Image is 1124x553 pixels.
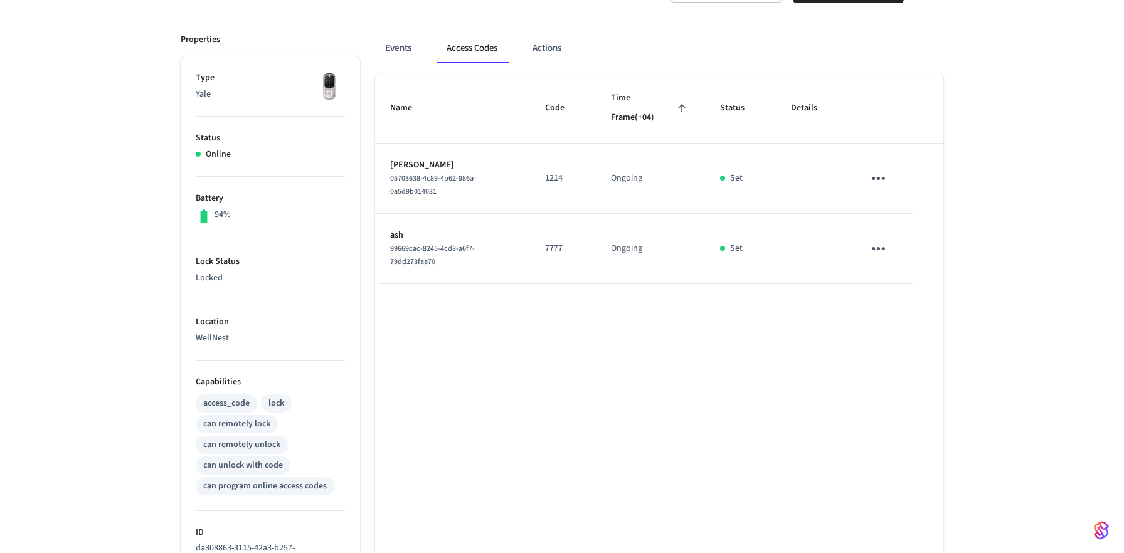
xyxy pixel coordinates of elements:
p: 1214 [545,172,581,185]
button: Access Codes [437,33,507,63]
div: can remotely unlock [203,438,280,451]
td: Ongoing [596,214,704,284]
p: Status [196,132,345,145]
div: can program online access codes [203,480,327,493]
div: can remotely lock [203,418,270,431]
p: Battery [196,192,345,205]
table: sticky table [375,73,943,284]
p: Locked [196,271,345,285]
img: SeamLogoGradient.69752ec5.svg [1094,520,1109,540]
p: 7777 [545,242,581,255]
span: Details [791,98,834,118]
p: Capabilities [196,376,345,389]
span: Status [720,98,761,118]
p: Set [730,242,743,255]
p: ID [196,526,345,539]
span: 99669cac-8245-4cd8-a6f7-79dd273faa70 [390,243,475,267]
td: Ongoing [596,144,704,214]
p: Set [730,172,743,185]
button: Actions [522,33,571,63]
p: [PERSON_NAME] [390,159,515,172]
span: 05703638-4c89-4b62-986a-0a5d9b014031 [390,173,476,197]
p: Lock Status [196,255,345,268]
img: Yale Assure Touchscreen Wifi Smart Lock, Satin Nickel, Front [314,71,345,103]
span: Name [390,98,428,118]
p: 94% [215,208,231,221]
p: Location [196,315,345,329]
p: Properties [181,33,220,46]
span: Code [545,98,581,118]
p: ash [390,229,515,242]
div: can unlock with code [203,459,283,472]
span: Time Frame(+04) [611,88,689,128]
div: ant example [375,33,943,63]
p: Type [196,71,345,85]
button: Events [375,33,422,63]
p: Online [206,148,231,161]
p: WellNest [196,332,345,345]
div: lock [268,397,284,410]
p: Yale [196,88,345,101]
div: access_code [203,397,250,410]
